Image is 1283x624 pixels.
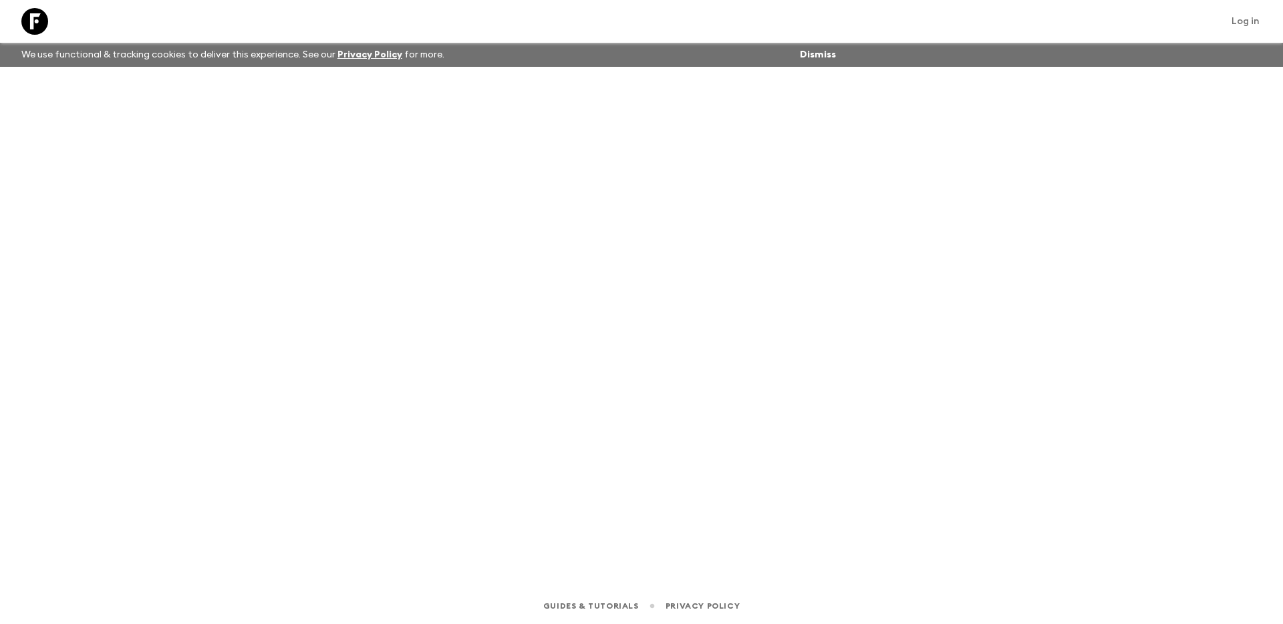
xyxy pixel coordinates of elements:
a: Guides & Tutorials [543,599,639,613]
a: Log in [1224,12,1267,31]
p: We use functional & tracking cookies to deliver this experience. See our for more. [16,43,450,67]
a: Privacy Policy [666,599,740,613]
a: Privacy Policy [337,50,402,59]
button: Dismiss [797,45,839,64]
